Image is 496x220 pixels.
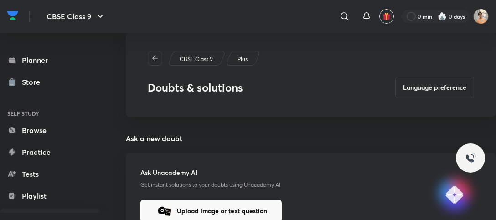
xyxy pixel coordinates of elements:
[382,12,391,20] img: avatar
[126,135,496,142] h4: Ask a new doubt
[22,77,46,87] div: Store
[236,55,249,63] a: Plus
[238,55,248,63] p: Plus
[395,77,474,98] button: Language preference
[140,168,481,177] h5: Ask Unacademy AI
[438,12,447,21] img: streak
[465,153,476,164] img: ttu
[178,55,215,63] a: CBSE Class 9
[7,9,18,25] a: Company Logo
[41,7,111,26] button: CBSE Class 9
[379,9,394,24] button: avatar
[180,55,213,63] p: CBSE Class 9
[140,181,481,189] p: Get instant solutions to your doubts using Unacademy AI
[155,202,173,220] img: camera-icon
[473,9,489,24] img: Aashman Srivastava
[7,9,18,22] img: Company Logo
[148,81,243,94] h3: Doubts & solutions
